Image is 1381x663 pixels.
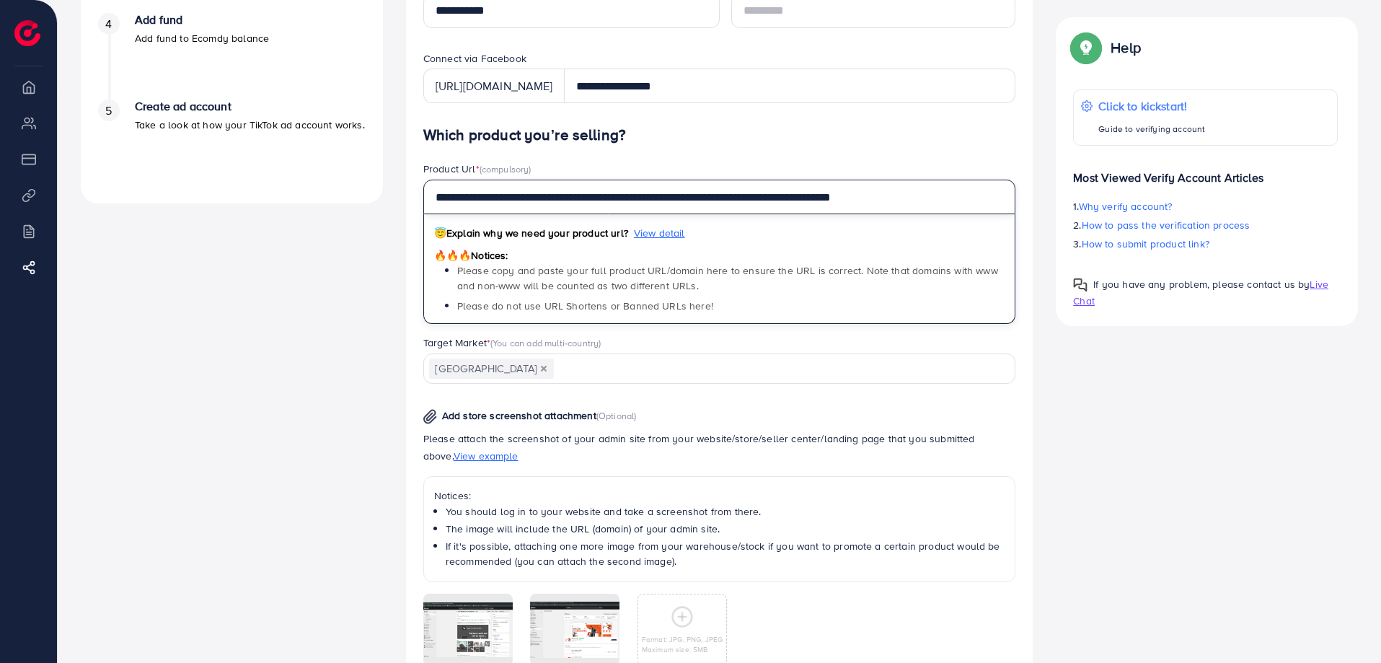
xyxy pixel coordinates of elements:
[446,504,1005,519] li: You should log in to your website and take a screenshot from there.
[490,336,601,349] span: (You can add multi-country)
[1079,199,1173,214] span: Why verify account?
[135,13,269,27] h4: Add fund
[596,409,637,422] span: (Optional)
[135,100,365,113] h4: Create ad account
[423,430,1016,465] p: Please attach the screenshot of your admin site from your website/store/seller center/landing pag...
[457,263,998,292] span: Please copy and paste your full product URL/domain here to ensure the URL is correct. Note that d...
[434,248,508,263] span: Notices:
[423,162,531,176] label: Product Url
[446,522,1005,536] li: The image will include the URL (domain) of your admin site.
[423,51,526,66] label: Connect via Facebook
[434,226,628,240] span: Explain why we need your product url?
[423,335,601,350] label: Target Market
[530,602,619,658] img: img uploaded
[81,13,383,100] li: Add fund
[423,409,437,424] img: img
[442,408,596,423] span: Add store screenshot attachment
[423,69,565,103] div: [URL][DOMAIN_NAME]
[446,539,1005,568] li: If it's possible, attaching one more image from your warehouse/stock if you want to promote a cer...
[1073,216,1338,234] p: 2.
[1082,218,1250,232] span: How to pass the verification process
[1073,278,1087,292] img: Popup guide
[1073,35,1099,61] img: Popup guide
[423,126,1016,144] h4: Which product you’re selling?
[454,449,519,463] span: View example
[423,602,513,657] img: img uploaded
[434,248,471,263] span: 🔥🔥🔥
[1073,157,1338,186] p: Most Viewed Verify Account Articles
[1320,598,1370,652] iframe: Chat
[105,16,112,32] span: 4
[555,358,997,380] input: Search for option
[14,20,40,46] img: logo
[135,116,365,133] p: Take a look at how your TikTok ad account works.
[642,644,723,654] p: Maximum size: 5MB
[105,102,112,119] span: 5
[434,487,1005,504] p: Notices:
[135,30,269,47] p: Add fund to Ecomdy balance
[1073,198,1338,215] p: 1.
[634,226,685,240] span: View detail
[434,226,446,240] span: 😇
[1093,277,1310,291] span: If you have any problem, please contact us by
[423,354,1016,383] div: Search for option
[540,365,547,372] button: Deselect Pakistan
[1098,120,1205,138] p: Guide to verifying account
[1098,97,1205,115] p: Click to kickstart!
[1082,237,1209,251] span: How to submit product link?
[457,299,713,313] span: Please do not use URL Shortens or Banned URLs here!
[642,634,723,644] p: Format: JPG, PNG, JPEG
[1111,39,1141,56] p: Help
[480,162,531,175] span: (compulsory)
[1073,235,1338,253] p: 3.
[81,100,383,186] li: Create ad account
[429,359,554,379] span: [GEOGRAPHIC_DATA]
